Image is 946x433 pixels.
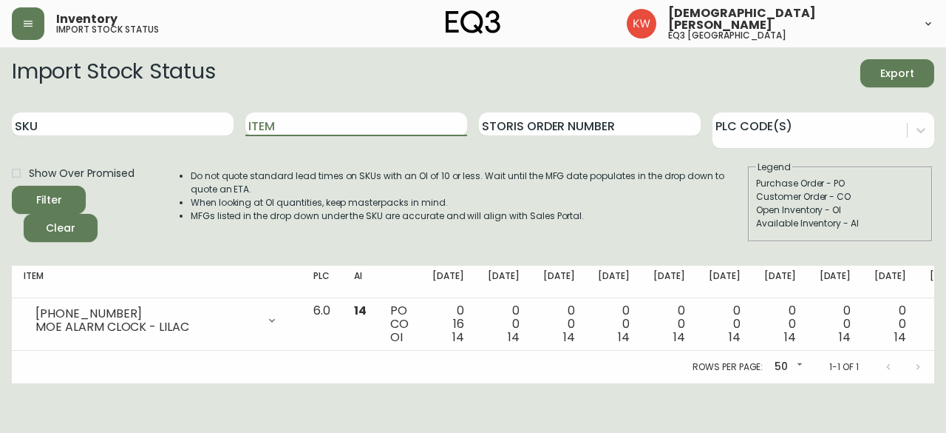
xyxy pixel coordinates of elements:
[829,360,859,374] p: 1-1 of 1
[531,266,587,298] th: [DATE]
[618,329,630,346] span: 14
[756,204,925,217] div: Open Inventory - OI
[35,307,257,320] div: [PHONE_NUMBER]
[668,31,786,40] h5: eq3 [GEOGRAPHIC_DATA]
[56,25,159,34] h5: import stock status
[764,304,796,344] div: 0 0
[446,10,500,34] img: logo
[191,209,746,223] li: MFGs listed in the drop down under the SKU are accurate and will align with Sales Portal.
[476,266,531,298] th: [DATE]
[24,304,290,337] div: [PHONE_NUMBER]MOE ALARM CLOCK - LILAC
[488,304,520,344] div: 0 0
[35,219,86,238] span: Clear
[627,9,656,38] img: f33162b67396b0982c40ce2a87247151
[874,304,906,344] div: 0 0
[191,169,746,196] li: Do not quote standard lead times on SKUs with an OI of 10 or less. Wait until the MFG date popula...
[860,59,934,87] button: Export
[642,266,697,298] th: [DATE]
[508,329,520,346] span: 14
[12,186,86,214] button: Filter
[12,266,302,298] th: Item
[24,214,98,242] button: Clear
[729,329,741,346] span: 14
[563,329,575,346] span: 14
[36,191,62,209] div: Filter
[693,360,763,374] p: Rows per page:
[668,7,911,31] span: [DEMOGRAPHIC_DATA][PERSON_NAME]
[354,302,367,319] span: 14
[598,304,630,344] div: 0 0
[56,13,118,25] span: Inventory
[769,355,806,380] div: 50
[35,320,257,334] div: MOE ALARM CLOCK - LILAC
[808,266,863,298] th: [DATE]
[894,329,906,346] span: 14
[784,329,796,346] span: 14
[390,304,409,344] div: PO CO
[756,177,925,190] div: Purchase Order - PO
[752,266,808,298] th: [DATE]
[390,329,403,346] span: OI
[302,266,342,298] th: PLC
[12,59,215,87] h2: Import Stock Status
[862,266,918,298] th: [DATE]
[653,304,685,344] div: 0 0
[709,304,741,344] div: 0 0
[756,161,792,174] legend: Legend
[756,190,925,204] div: Customer Order - CO
[191,196,746,209] li: When looking at OI quantities, keep masterpacks in mind.
[432,304,464,344] div: 0 16
[302,298,342,351] td: 6.0
[872,64,922,83] span: Export
[29,166,135,181] span: Show Over Promised
[421,266,476,298] th: [DATE]
[452,329,464,346] span: 14
[820,304,851,344] div: 0 0
[839,329,851,346] span: 14
[697,266,752,298] th: [DATE]
[586,266,642,298] th: [DATE]
[342,266,378,298] th: AI
[543,304,575,344] div: 0 0
[756,217,925,230] div: Available Inventory - AI
[673,329,685,346] span: 14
